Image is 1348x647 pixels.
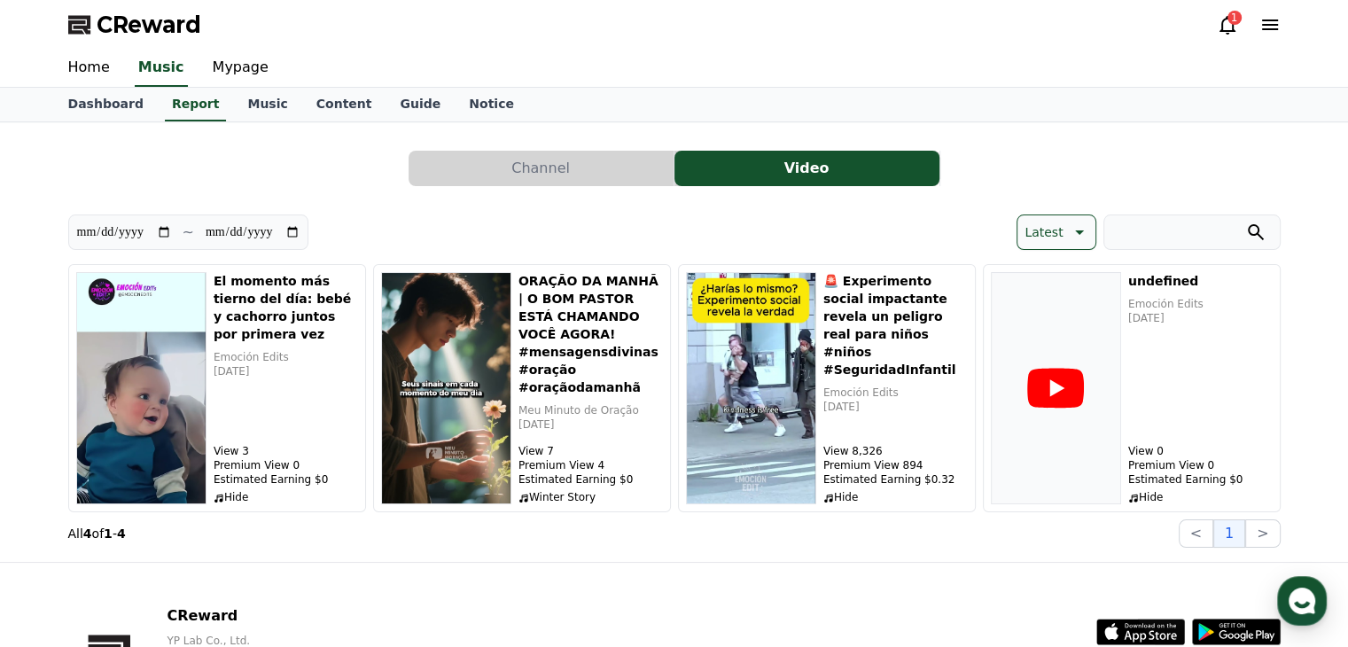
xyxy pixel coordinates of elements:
strong: 1 [104,526,113,541]
p: Hide [823,490,968,504]
p: View 7 [518,444,663,458]
a: Channel [409,151,674,186]
a: Settings [229,500,340,544]
h5: 🚨 Experimento social impactante revela un peligro real para niños #niños #SeguridadInfantil [823,272,968,378]
a: Report [165,88,227,121]
h5: El momento más tierno del día: bebé y cachorro juntos por primera vez [214,272,358,343]
p: Premium View 4 [518,458,663,472]
a: Messages [117,500,229,544]
p: View 3 [214,444,358,458]
p: [DATE] [518,417,663,432]
p: Meu Minuto de Oração [518,403,663,417]
button: El momento más tierno del día: bebé y cachorro juntos por primera vez El momento más tierno del d... [68,264,366,512]
button: Latest [1017,214,1095,250]
button: > [1245,519,1280,548]
a: Mypage [199,50,283,87]
a: Video [674,151,940,186]
p: Premium View 0 [214,458,358,472]
strong: 4 [83,526,92,541]
a: Music [135,50,188,87]
a: Content [302,88,386,121]
p: Estimated Earning $0 [1128,472,1273,487]
img: El momento más tierno del día: bebé y cachorro juntos por primera vez [76,272,206,504]
button: < [1179,519,1213,548]
a: Notice [455,88,528,121]
p: Hide [1128,490,1273,504]
p: View 8,326 [823,444,968,458]
span: CReward [97,11,201,39]
h5: undefined [1128,272,1273,290]
button: Channel [409,151,674,186]
button: 🚨 Experimento social impactante revela un peligro real para niños #niños #SeguridadInfantil 🚨 Exp... [678,264,976,512]
p: [DATE] [823,400,968,414]
p: Hide [214,490,358,504]
span: Messages [147,527,199,542]
a: Home [54,50,124,87]
span: Settings [262,526,306,541]
p: Estimated Earning $0 [518,472,663,487]
a: Guide [386,88,455,121]
p: CReward [167,605,464,627]
p: Winter Story [518,490,663,504]
p: Premium View 0 [1128,458,1273,472]
a: Home [5,500,117,544]
p: [DATE] [1128,311,1273,325]
p: View 0 [1128,444,1273,458]
button: undefined Emoción Edits [DATE] View 0 Premium View 0 Estimated Earning $0 Hide [983,264,1281,512]
p: Estimated Earning $0 [214,472,358,487]
p: Latest [1025,220,1063,245]
img: ORAÇÃO DA MANHÃ | O BOM PASTOR ESTÁ CHAMANDO VOCÊ AGORA! #mensagensdivinas #oração #oraçãodamanhã [381,272,511,504]
img: 🚨 Experimento social impactante revela un peligro real para niños #niños #SeguridadInfantil [686,272,816,504]
a: Dashboard [54,88,158,121]
p: Premium View 894 [823,458,968,472]
p: ~ [183,222,194,243]
button: Video [674,151,939,186]
a: Music [233,88,301,121]
p: All of - [68,525,126,542]
a: 1 [1217,14,1238,35]
button: 1 [1213,519,1245,548]
p: Emoción Edits [823,386,968,400]
p: Emoción Edits [1128,297,1273,311]
div: 1 [1227,11,1242,25]
strong: 4 [117,526,126,541]
h5: ORAÇÃO DA MANHÃ | O BOM PASTOR ESTÁ CHAMANDO VOCÊ AGORA! #mensagensdivinas #oração #oraçãodamanhã [518,272,663,396]
a: CReward [68,11,201,39]
p: [DATE] [214,364,358,378]
p: Estimated Earning $0.32 [823,472,968,487]
button: ORAÇÃO DA MANHÃ | O BOM PASTOR ESTÁ CHAMANDO VOCÊ AGORA! #mensagensdivinas #oração #oraçãodamanhã... [373,264,671,512]
span: Home [45,526,76,541]
p: Emoción Edits [214,350,358,364]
